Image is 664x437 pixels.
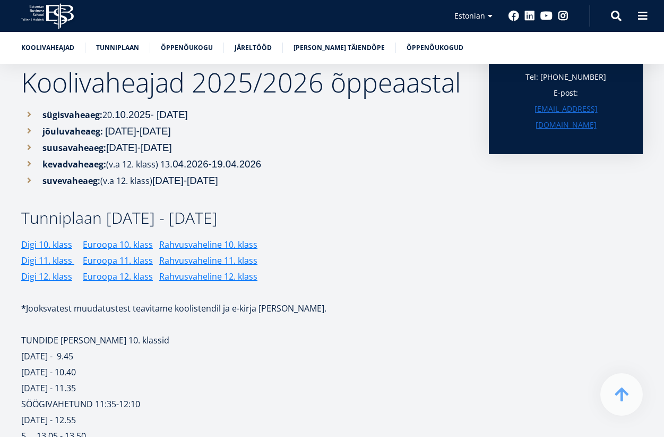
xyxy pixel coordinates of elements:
[21,348,468,396] p: [DATE] - 9.45 [DATE] - 10.40 [DATE] - 11.35
[83,268,153,284] a: Euroopa 12. klass
[21,156,468,172] li: (v.a 12. klass) 13
[159,253,257,268] a: Rahvusvaheline 11. klass
[159,268,257,284] a: Rahvusvaheline 12. klass
[105,125,171,137] span: [DATE]-[DATE]
[21,300,468,316] p: Jooksvatest muudatustest teavitame koolistendil ja e-kirja [PERSON_NAME].
[21,268,72,284] a: Digi 12. klass
[106,142,172,153] span: [DATE]-[DATE]
[152,175,218,186] span: [DATE]-[DATE]
[170,158,261,170] span: .04.2026-19.04.2026
[42,109,102,121] strong: sügisvaheaeg:
[540,11,553,21] a: Youtube
[21,332,468,348] p: TUNDIDE [PERSON_NAME] 10. klassid
[42,142,106,154] strong: suusavaheaeg:
[21,106,468,123] li: 20
[42,125,103,137] strong: jõuluvaheaeg:
[159,237,257,253] a: Rahvusvaheline 10. klass
[21,69,468,96] h2: Koolivaheajad 2025/2026 õppeaastal
[21,210,468,226] h3: Tunniplaan [DATE] - [DATE]
[558,11,568,21] a: Instagram
[83,253,153,268] a: Euroopa 11. klass
[21,253,72,268] a: Digi 11. klass
[42,175,100,187] strong: suvevaheaeg:
[21,172,468,189] li: (v.a 12. klass)
[235,43,272,53] a: järeltööd
[508,11,519,21] a: Facebook
[42,158,106,170] strong: kevadvaheaeg:
[21,237,72,253] a: Digi 10. klass
[96,43,139,53] a: tunniplaan
[407,43,463,53] a: Õppenõukogud
[294,43,385,53] a: [PERSON_NAME] täiendõpe
[161,43,213,53] a: õppenõukogu
[21,396,468,412] p: SÖÖGIVAHETUND 11:35-12:10
[524,11,535,21] a: Linkedin
[510,101,622,133] a: [EMAIL_ADDRESS][DOMAIN_NAME]
[21,43,74,53] a: koolivaheajad
[112,109,188,120] span: .10.2025- [DATE]
[510,69,622,133] p: Tel: [PHONE_NUMBER] E-post:
[83,237,153,253] a: Euroopa 10. klass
